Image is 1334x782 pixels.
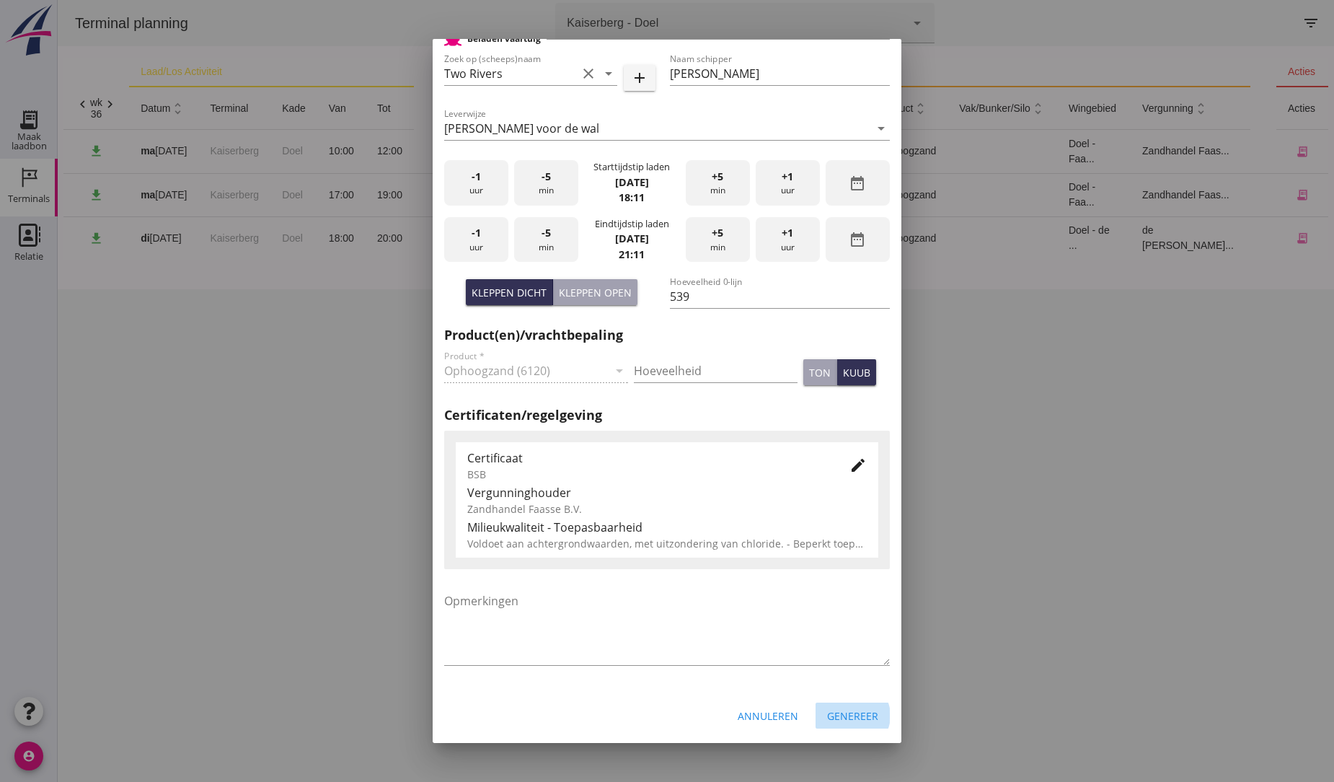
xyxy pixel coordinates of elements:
div: ton [809,365,831,380]
input: Hoeveelheid [634,359,798,382]
span: 12:00 [319,145,345,157]
input: Naam schipper [670,62,890,85]
th: wingebied [999,87,1073,130]
small: m3 [687,147,699,156]
input: Hoeveelheid 0-lijn [670,285,890,308]
i: download [31,144,46,159]
td: Zandhandel Faas... [1073,173,1193,216]
div: Starttijdstip laden [593,160,670,174]
span: datum [83,102,128,114]
i: receipt_long [1238,145,1251,158]
button: ton [803,359,837,385]
div: Kaiserberg - Doel [509,14,601,32]
td: Doel [213,216,260,260]
button: Kleppen dicht [466,279,553,305]
td: Ophoogzand [809,216,890,260]
div: Two Rivers [394,188,474,203]
i: arrow_drop_down [873,120,890,137]
th: product [658,58,1193,87]
i: add [631,69,648,87]
div: min [686,217,750,263]
div: min [514,160,578,206]
div: kuub [843,365,870,380]
th: tot [308,87,356,130]
th: hoeveelheid [658,87,738,130]
th: status [485,87,536,130]
div: Terminal planning [6,13,142,33]
small: m3 [687,234,699,243]
span: 19:00 [319,189,345,201]
i: receipt_long [1238,232,1251,245]
button: Kleppen open [553,279,637,305]
div: Zandhandel Faasse B.V. [467,501,867,517]
th: schip [382,58,633,87]
span: -1 [472,225,481,241]
td: Zandhandel Faas... [1073,130,1193,173]
div: [DATE] [83,188,129,203]
td: new [485,130,536,173]
td: Doel [213,173,260,216]
div: uur [756,160,820,206]
td: 508 [658,216,738,260]
td: Doel - de ... [999,216,1073,260]
div: Honte [394,144,474,159]
th: kade [213,87,260,130]
span: +5 [712,225,723,241]
i: arrow_drop_down [851,14,868,32]
span: +1 [782,169,793,185]
i: unfold_more [112,101,128,116]
div: min [686,160,750,206]
h2: Product(en)/vrachtbepaling [444,325,890,345]
th: acties [1219,58,1271,87]
i: chevron_left [17,97,32,112]
span: -5 [542,225,551,241]
strong: [DATE] [615,175,649,189]
td: 530 [658,130,738,173]
div: Roosendaal [548,144,621,159]
span: 18:00 [271,232,296,244]
div: Milieukwaliteit - Toepasbaarheid [467,519,867,536]
div: [DATE] [83,144,129,159]
button: Annuleren [726,703,810,729]
i: edit [849,457,867,474]
small: m3 [687,191,699,200]
span: 17:00 [271,189,296,201]
i: unfold_more [855,101,870,116]
td: new [485,173,536,216]
th: acties [1219,87,1271,130]
div: [PERSON_NAME] voor de wal [444,122,599,135]
span: scheepsnaam [394,102,474,114]
button: kuub [837,359,876,385]
div: Annuleren [738,708,798,724]
td: Kaiserberg [141,130,213,173]
i: directions_boat [611,190,621,200]
td: Kaiserberg [141,216,213,260]
span: product [821,102,870,114]
div: uur [756,217,820,263]
th: bestemming [536,87,632,130]
strong: di [83,232,92,244]
strong: 18:11 [619,190,645,204]
td: Ophoogzand [809,130,890,173]
div: Eindtijdstip laden [595,217,669,231]
div: [DATE] [83,231,129,246]
div: wk [32,97,45,108]
i: date_range [849,231,866,248]
td: Doel - Faa... [999,130,1073,173]
div: Two Rivers [394,231,474,246]
i: directions_boat [608,146,618,157]
i: date_range [849,175,866,192]
div: Certificaat [467,449,826,467]
i: unfold_more [1136,101,1151,116]
strong: [DATE] [615,232,649,245]
div: Voldoet aan achtergrondwaarden, met uitzondering van chloride. - Beperkt toepasbaar tot zoute/bra... [467,536,867,551]
h2: Certificaten/regelgeving [444,405,890,425]
button: Genereer [816,703,890,729]
strong: 21:11 [619,247,645,261]
div: Oudenbosch [548,188,621,203]
td: Kaiserberg [141,173,213,216]
span: 10:00 [271,145,296,157]
div: uur [444,160,508,206]
div: min [514,217,578,263]
strong: ma [83,145,97,157]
